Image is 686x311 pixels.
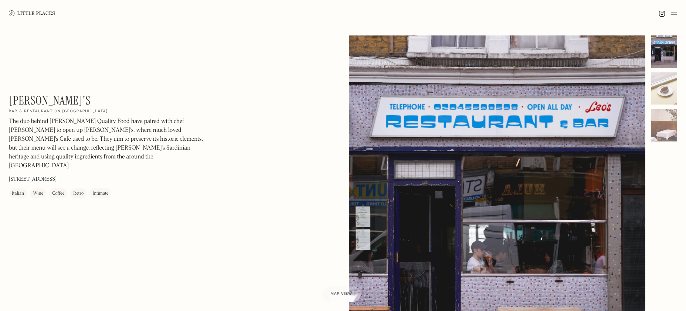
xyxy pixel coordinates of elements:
[331,292,352,296] span: Map view
[73,190,84,197] div: Retro
[52,190,64,197] div: Coffee
[9,93,91,107] h1: [PERSON_NAME]'s
[92,190,108,197] div: Intimate
[12,190,24,197] div: Italian
[33,190,43,197] div: Wine
[322,286,361,302] a: Map view
[9,109,108,114] h2: Bar & restaurant on [GEOGRAPHIC_DATA]
[9,117,208,170] p: The duo behind [PERSON_NAME] Quality Food have paired with chef [PERSON_NAME] to open up [PERSON_...
[9,175,57,183] p: [STREET_ADDRESS]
